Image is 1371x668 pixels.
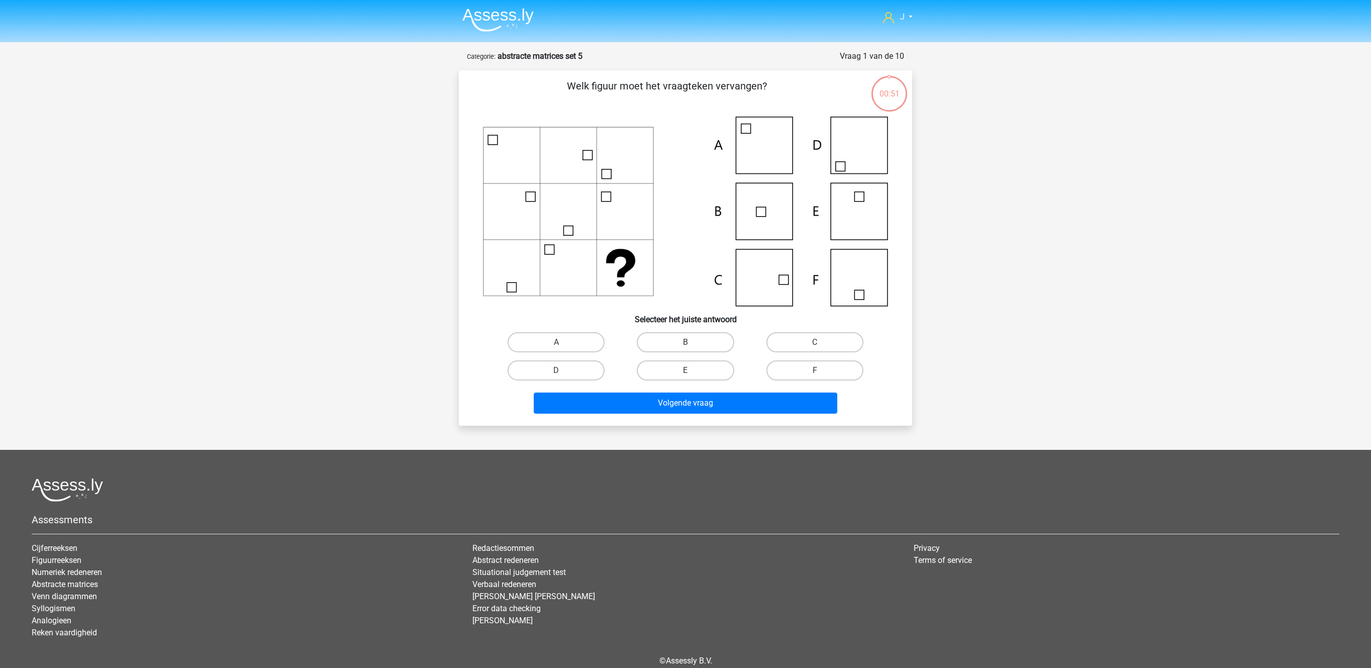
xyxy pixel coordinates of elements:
[32,580,98,589] a: Abstracte matrices
[32,604,75,613] a: Syllogismen
[32,478,103,502] img: Assessly logo
[472,592,595,601] a: [PERSON_NAME] [PERSON_NAME]
[475,78,858,109] p: Welk figuur moet het vraagteken vervangen?
[462,8,534,32] img: Assessly
[32,628,97,637] a: Reken vaardigheid
[472,555,539,565] a: Abstract redeneren
[475,307,896,324] h6: Selecteer het juiste antwoord
[472,616,533,625] a: [PERSON_NAME]
[498,51,582,61] strong: abstracte matrices set 5
[32,514,1339,526] h5: Assessments
[840,50,904,62] div: Vraag 1 van de 10
[467,53,496,60] small: Categorie:
[637,332,734,352] label: B
[637,360,734,380] label: E
[472,567,566,577] a: Situational judgement test
[32,567,102,577] a: Numeriek redeneren
[914,555,972,565] a: Terms of service
[870,75,908,100] div: 00:51
[766,360,863,380] label: F
[766,332,863,352] label: C
[472,604,541,613] a: Error data checking
[472,543,534,553] a: Redactiesommen
[32,616,71,625] a: Analogieen
[32,543,77,553] a: Cijferreeksen
[472,580,536,589] a: Verbaal redeneren
[508,360,605,380] label: D
[508,332,605,352] label: A
[914,543,940,553] a: Privacy
[900,12,905,22] span: J
[32,592,97,601] a: Venn diagrammen
[666,656,712,665] a: Assessly B.V.
[879,11,917,23] a: J
[32,555,81,565] a: Figuurreeksen
[534,393,838,414] button: Volgende vraag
